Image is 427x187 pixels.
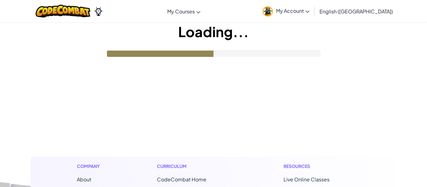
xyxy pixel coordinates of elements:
span: My Courses [167,8,195,15]
a: About [77,176,91,183]
img: avatar [263,6,273,17]
h1: Company [77,163,106,170]
span: English ([GEOGRAPHIC_DATA]) [319,8,393,15]
h1: Curriculum [157,163,233,170]
h1: Resources [284,163,350,170]
a: My Account [259,1,313,21]
span: CodeCombat Home [157,176,206,183]
a: English ([GEOGRAPHIC_DATA]) [316,3,396,20]
img: CodeCombat logo [36,5,90,17]
span: My Account [276,7,309,14]
a: Live Online Classes [284,176,329,183]
img: Ozaria [93,7,103,16]
a: My Courses [164,3,203,20]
